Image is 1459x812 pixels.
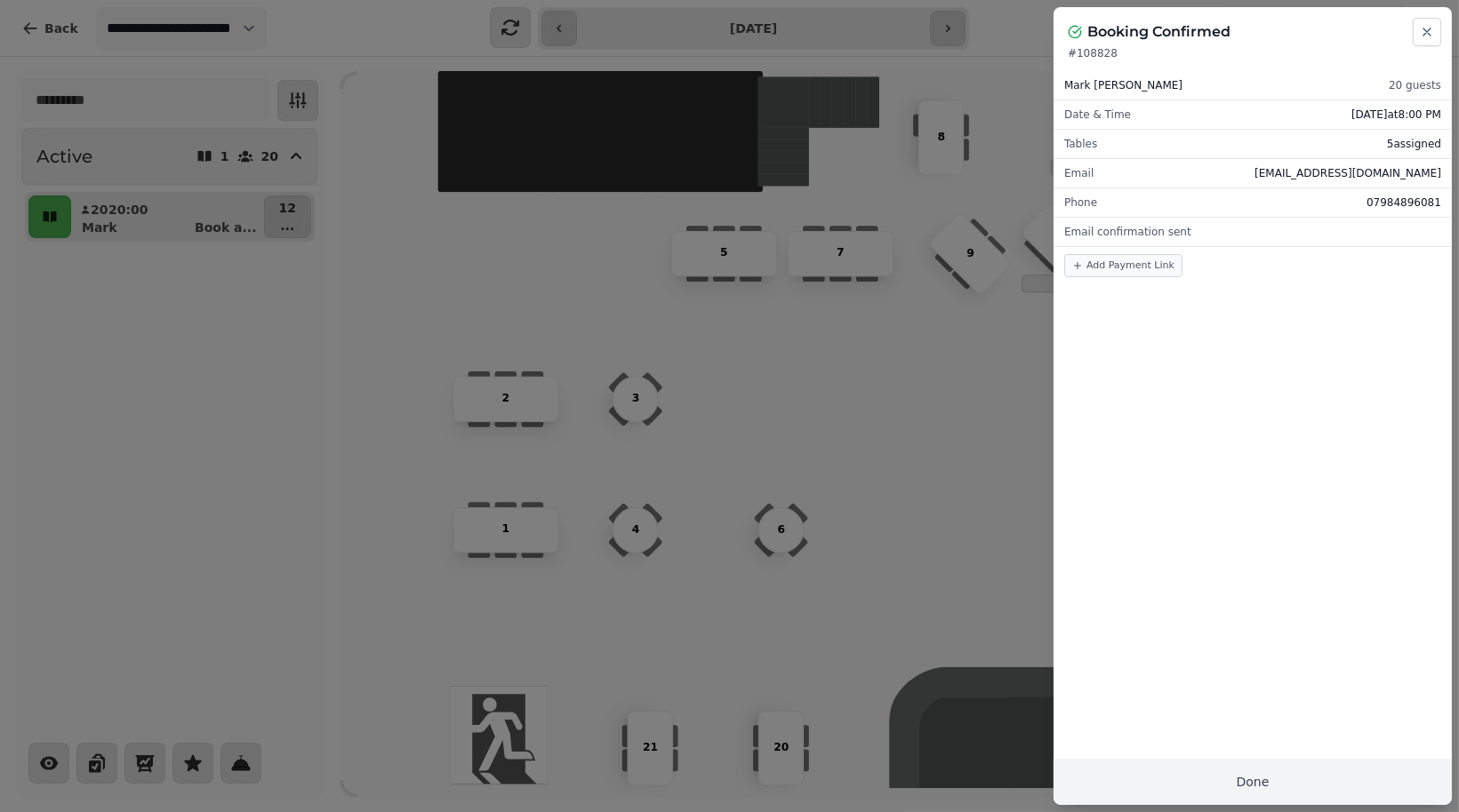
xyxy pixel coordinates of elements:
span: 20 guests [1389,78,1441,92]
span: 07984896081 [1367,195,1441,210]
span: Date & Time [1064,107,1131,122]
h2: Booking Confirmed [1087,21,1231,43]
span: [DATE] at 8:00 PM [1351,107,1441,122]
span: Email [1064,166,1094,180]
button: Done [1054,759,1452,805]
span: 5 assigned [1387,137,1441,151]
span: [EMAIL_ADDRESS][DOMAIN_NAME] [1255,166,1441,180]
div: Email confirmation sent [1054,218,1452,246]
p: # 108828 [1068,46,1438,60]
span: Phone [1064,195,1097,210]
span: Mark [PERSON_NAME] [1064,78,1182,92]
span: Tables [1064,137,1097,151]
button: Add Payment Link [1064,254,1182,277]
